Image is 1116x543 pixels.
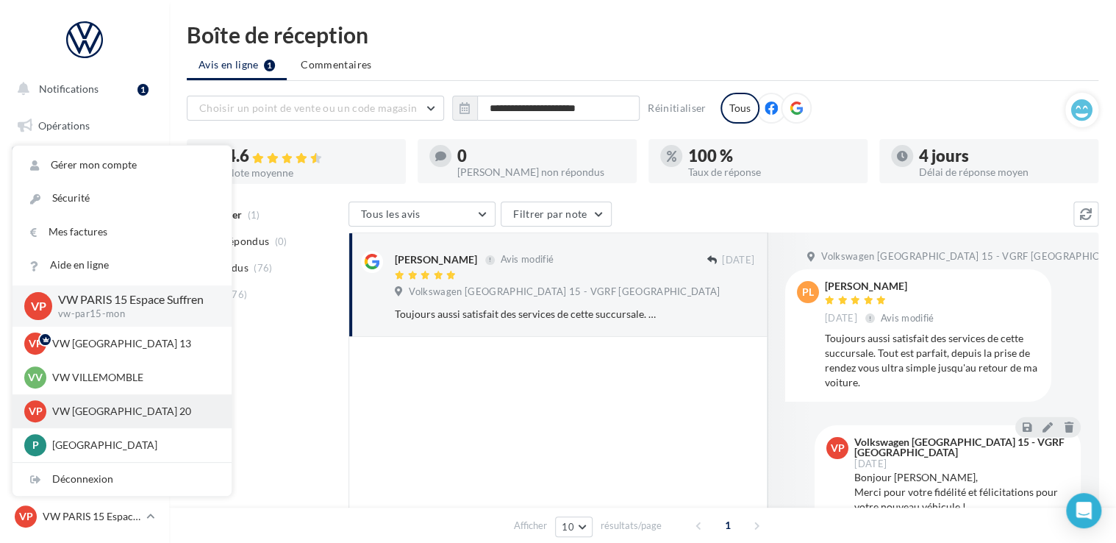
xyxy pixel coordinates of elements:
p: VW PARIS 15 Espace Suffren [43,509,140,524]
a: Campagnes DataOnDemand [9,416,160,460]
span: Non répondus [201,234,269,249]
p: VW PARIS 15 Espace Suffren [58,291,208,308]
span: Tous les avis [361,207,421,220]
button: Réinitialiser [642,99,712,117]
div: 100 % [688,148,856,164]
button: 10 [555,517,593,537]
span: (76) [229,288,247,300]
div: Tous [720,93,759,124]
div: Taux de réponse [688,167,856,177]
span: P [32,438,39,452]
span: Choisir un point de vente ou un code magasin [199,102,417,114]
span: Notifications [39,82,99,95]
a: Calendrier [9,331,160,362]
a: Campagnes [9,221,160,252]
div: Open Intercom Messenger [1066,493,1101,528]
p: VW [GEOGRAPHIC_DATA] 13 [52,336,214,351]
span: (0) [275,235,287,247]
a: VP VW PARIS 15 Espace Suffren [12,503,157,530]
span: Commentaires [301,57,371,72]
span: [DATE] [854,459,887,469]
span: [DATE] [825,312,857,325]
div: 1 [137,84,149,96]
a: Contacts [9,258,160,288]
a: Mes factures [12,216,232,249]
span: VP [831,441,845,455]
button: Filtrer par note [501,202,612,227]
a: Gérer mon compte [12,149,232,182]
button: Tous les avis [348,202,496,227]
div: 0 [457,148,625,164]
a: Médiathèque [9,294,160,325]
span: VP [29,336,43,351]
p: vw-par15-mon [58,308,208,321]
div: Toujours aussi satisfait des services de cette succursale. Tout est parfait, depuis la prise de r... [395,307,659,322]
div: Note moyenne [226,168,394,178]
span: Volkswagen [GEOGRAPHIC_DATA] 15 - VGRF [GEOGRAPHIC_DATA] [409,285,720,299]
span: PL [802,285,814,299]
span: VP [31,297,46,314]
span: VP [19,509,33,524]
div: 4 jours [919,148,1087,164]
p: [GEOGRAPHIC_DATA] [52,438,214,452]
div: [PERSON_NAME] [395,252,477,267]
span: résultats/page [601,519,662,533]
span: Avis modifié [881,312,934,324]
span: 1 [716,514,740,537]
div: 4.6 [226,148,394,165]
div: Délai de réponse moyen [919,167,1087,177]
div: Volkswagen [GEOGRAPHIC_DATA] 15 - VGRF [GEOGRAPHIC_DATA] [854,437,1066,458]
span: 10 [562,521,574,533]
div: Déconnexion [12,463,232,496]
p: VW [GEOGRAPHIC_DATA] 20 [52,404,214,419]
a: Boîte de réception1 [9,146,160,178]
span: VP [29,404,43,419]
button: Choisir un point de vente ou un code magasin [187,96,444,121]
div: [PERSON_NAME] non répondus [457,167,625,177]
div: [PERSON_NAME] [825,281,937,291]
span: (76) [254,262,272,274]
a: Visibilité en ligne [9,185,160,216]
button: Notifications 1 [9,74,154,104]
div: Boîte de réception [187,24,1098,46]
span: [DATE] [722,254,754,267]
span: Avis modifié [500,254,554,266]
a: Aide en ligne [12,249,232,282]
a: Sécurité [12,182,232,215]
span: Afficher [514,519,547,533]
span: Opérations [38,119,90,132]
div: Toujours aussi satisfait des services de cette succursale. Tout est parfait, depuis la prise de r... [825,331,1040,390]
a: PLV et print personnalisable [9,367,160,411]
span: VV [28,370,43,385]
p: VW VILLEMOMBLE [52,370,214,385]
a: Opérations [9,110,160,141]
